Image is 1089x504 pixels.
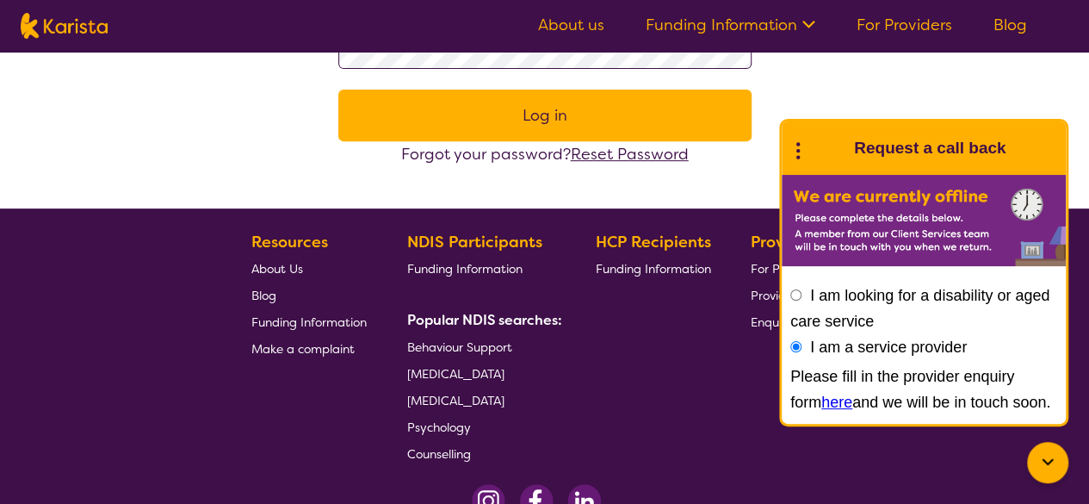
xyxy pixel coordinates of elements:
[407,360,555,387] a: [MEDICAL_DATA]
[251,341,355,357] span: Make a complaint
[751,261,824,277] span: For Providers
[821,394,852,411] a: here
[751,314,793,330] span: Enquire
[595,261,710,277] span: Funding Information
[751,288,831,303] span: Provider Login
[251,282,367,308] a: Blog
[857,15,952,35] a: For Providers
[782,175,1066,266] img: Karista offline chat form to request call back
[407,339,512,355] span: Behaviour Support
[251,308,367,335] a: Funding Information
[407,261,523,277] span: Funding Information
[993,15,1027,35] a: Blog
[407,366,504,382] span: [MEDICAL_DATA]
[407,420,471,435] span: Psychology
[595,232,710,252] b: HCP Recipients
[751,232,821,252] b: Providers
[751,255,831,282] a: For Providers
[251,255,367,282] a: About Us
[338,141,752,167] div: Forgot your password?
[407,232,542,252] b: NDIS Participants
[251,261,303,277] span: About Us
[251,232,328,252] b: Resources
[407,311,562,329] b: Popular NDIS searches:
[407,393,504,408] span: [MEDICAL_DATA]
[646,15,815,35] a: Funding Information
[571,144,689,165] a: Reset Password
[21,13,108,39] img: Karista logo
[538,15,604,35] a: About us
[595,255,710,282] a: Funding Information
[407,414,555,440] a: Psychology
[338,90,752,141] button: Log in
[407,255,555,282] a: Funding Information
[407,333,555,360] a: Behaviour Support
[854,135,1005,161] h1: Request a call back
[251,314,367,330] span: Funding Information
[251,288,276,303] span: Blog
[751,308,831,335] a: Enquire
[407,446,471,462] span: Counselling
[809,131,844,165] img: Karista
[407,440,555,467] a: Counselling
[251,335,367,362] a: Make a complaint
[407,387,555,414] a: [MEDICAL_DATA]
[810,339,967,356] label: I am a service provider
[790,287,1049,330] label: I am looking for a disability or aged care service
[790,364,1057,415] div: Please fill in the provider enquiry form and we will be in touch soon.
[751,282,831,308] a: Provider Login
